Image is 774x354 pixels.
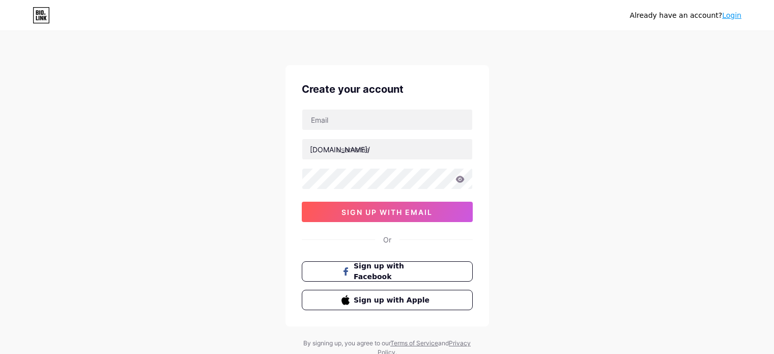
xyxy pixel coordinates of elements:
div: Already have an account? [630,10,741,21]
div: Create your account [302,81,473,97]
div: [DOMAIN_NAME]/ [310,144,370,155]
span: Sign up with Apple [354,295,433,306]
button: Sign up with Facebook [302,261,473,282]
div: Or [383,234,391,245]
span: sign up with email [341,208,433,216]
button: Sign up with Apple [302,290,473,310]
input: username [302,139,472,159]
span: Sign up with Facebook [354,261,433,282]
button: sign up with email [302,202,473,222]
input: Email [302,110,472,130]
a: Login [722,11,741,19]
a: Terms of Service [390,339,438,347]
